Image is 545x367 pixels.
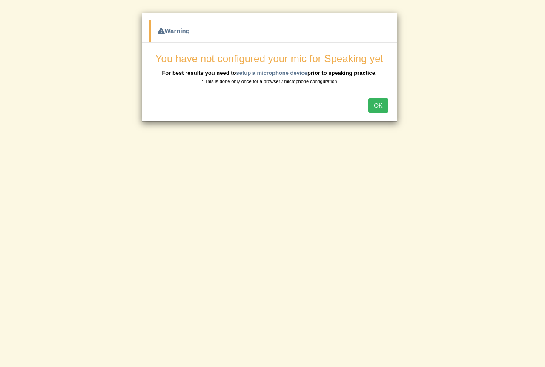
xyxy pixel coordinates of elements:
[155,53,383,64] span: You have not configured your mic for Speaking yet
[236,70,307,76] a: setup a microphone device
[149,20,390,42] div: Warning
[202,79,337,84] small: * This is done only once for a browser / microphone configuration
[368,98,388,113] button: OK
[162,70,376,76] b: For best results you need to prior to speaking practice.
